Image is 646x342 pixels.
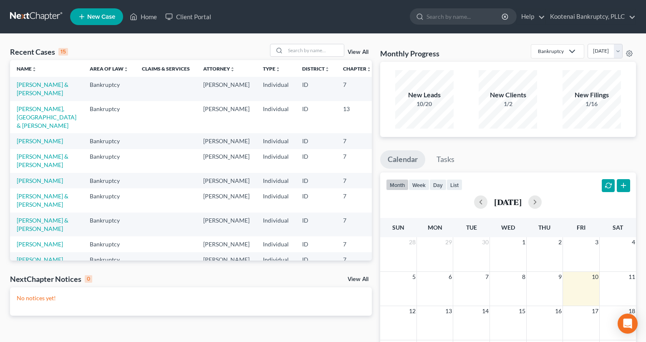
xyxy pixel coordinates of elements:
[83,173,135,188] td: Bankruptcy
[197,188,256,212] td: [PERSON_NAME]
[17,193,68,208] a: [PERSON_NAME] & [PERSON_NAME]
[538,48,564,55] div: Bankruptcy
[17,137,63,144] a: [PERSON_NAME]
[83,213,135,236] td: Bankruptcy
[256,173,295,188] td: Individual
[295,149,336,173] td: ID
[230,67,235,72] i: unfold_more
[336,213,378,236] td: 7
[256,77,295,101] td: Individual
[17,217,68,232] a: [PERSON_NAME] & [PERSON_NAME]
[295,101,336,133] td: ID
[336,77,378,101] td: 7
[395,100,454,108] div: 10/20
[380,150,425,169] a: Calendar
[613,224,623,231] span: Sat
[343,66,371,72] a: Chapterunfold_more
[83,188,135,212] td: Bankruptcy
[546,9,636,24] a: Kootenai Bankruptcy, PLLC
[58,48,68,56] div: 15
[87,14,115,20] span: New Case
[325,67,330,72] i: unfold_more
[628,272,636,282] span: 11
[380,48,439,58] h3: Monthly Progress
[263,66,280,72] a: Typeunfold_more
[295,77,336,101] td: ID
[295,252,336,268] td: ID
[135,60,197,77] th: Claims & Services
[295,236,336,252] td: ID
[83,133,135,149] td: Bankruptcy
[197,252,256,268] td: [PERSON_NAME]
[83,236,135,252] td: Bankruptcy
[631,237,636,247] span: 4
[256,133,295,149] td: Individual
[429,150,462,169] a: Tasks
[521,272,526,282] span: 8
[10,47,68,57] div: Recent Cases
[256,149,295,173] td: Individual
[197,213,256,236] td: [PERSON_NAME]
[85,275,92,283] div: 0
[17,66,37,72] a: Nameunfold_more
[256,213,295,236] td: Individual
[426,9,503,24] input: Search by name...
[275,67,280,72] i: unfold_more
[295,133,336,149] td: ID
[521,237,526,247] span: 1
[409,179,429,190] button: week
[447,179,462,190] button: list
[197,173,256,188] td: [PERSON_NAME]
[591,306,599,316] span: 17
[295,188,336,212] td: ID
[563,100,621,108] div: 1/16
[336,133,378,149] td: 7
[203,66,235,72] a: Attorneyunfold_more
[479,100,537,108] div: 1/2
[17,81,68,96] a: [PERSON_NAME] & [PERSON_NAME]
[90,66,129,72] a: Area of Lawunfold_more
[336,173,378,188] td: 7
[481,237,490,247] span: 30
[197,236,256,252] td: [PERSON_NAME]
[348,49,368,55] a: View All
[395,90,454,100] div: New Leads
[518,306,526,316] span: 15
[408,306,416,316] span: 12
[538,224,550,231] span: Thu
[197,101,256,133] td: [PERSON_NAME]
[256,188,295,212] td: Individual
[558,272,563,282] span: 9
[591,272,599,282] span: 10
[563,90,621,100] div: New Filings
[558,237,563,247] span: 2
[124,67,129,72] i: unfold_more
[256,236,295,252] td: Individual
[517,9,545,24] a: Help
[348,276,368,282] a: View All
[197,133,256,149] td: [PERSON_NAME]
[295,173,336,188] td: ID
[408,237,416,247] span: 28
[594,237,599,247] span: 3
[197,149,256,173] td: [PERSON_NAME]
[429,179,447,190] button: day
[17,153,68,168] a: [PERSON_NAME] & [PERSON_NAME]
[336,236,378,252] td: 7
[256,101,295,133] td: Individual
[17,241,63,248] a: [PERSON_NAME]
[17,294,365,302] p: No notices yet!
[481,306,490,316] span: 14
[386,179,409,190] button: month
[411,272,416,282] span: 5
[336,188,378,212] td: 7
[17,105,76,129] a: [PERSON_NAME], [GEOGRAPHIC_DATA] & [PERSON_NAME]
[161,9,215,24] a: Client Portal
[302,66,330,72] a: Districtunfold_more
[83,252,135,268] td: Bankruptcy
[444,237,453,247] span: 29
[336,252,378,268] td: 7
[17,256,63,263] a: [PERSON_NAME]
[10,274,92,284] div: NextChapter Notices
[392,224,404,231] span: Sun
